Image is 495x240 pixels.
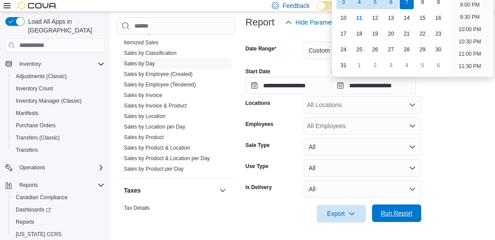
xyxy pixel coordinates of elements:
li: 11:00 PM [455,49,484,59]
div: day-14 [400,11,414,25]
a: Dashboards [9,204,108,216]
a: Tax Details [124,205,150,211]
button: Taxes [124,186,216,195]
span: Inventory Manager (Classic) [16,97,82,104]
span: Manifests [16,110,38,117]
span: Sales by Product per Day [124,165,184,172]
a: Sales by Invoice [124,92,162,98]
button: Custom Date [304,42,421,59]
span: Sales by Day [124,60,155,67]
span: [US_STATE] CCRS [16,231,61,238]
div: day-27 [384,43,398,57]
div: day-18 [352,27,366,41]
div: day-29 [416,43,430,57]
span: Canadian Compliance [16,194,68,201]
a: Canadian Compliance [12,192,71,203]
button: Purchase Orders [9,119,108,132]
a: Adjustments (Classic) [12,71,70,82]
button: Operations [2,161,108,174]
span: Canadian Compliance [12,192,105,203]
label: Date Range [246,45,277,52]
div: day-24 [336,43,350,57]
a: Purchase Orders [12,120,59,131]
input: Press the down key to open a popover containing a calendar. [246,77,330,94]
span: Sales by Classification [124,50,177,57]
div: day-26 [368,43,382,57]
li: 10:00 PM [455,24,484,35]
span: Transfers (Classic) [16,134,60,141]
a: Dashboards [12,204,54,215]
button: Operations [16,162,49,173]
button: Inventory [16,59,44,69]
a: Reports [12,217,38,227]
label: Start Date [246,68,271,75]
span: Reports [12,217,105,227]
div: Sales [117,27,235,178]
div: day-10 [336,11,350,25]
button: Inventory Manager (Classic) [9,95,108,107]
div: Taxes [117,203,235,227]
span: Dashboards [12,204,105,215]
button: Inventory [2,58,108,70]
button: Open list of options [409,122,416,129]
img: Cova [18,1,57,10]
button: Hide Parameters [282,14,345,31]
label: Sale Type [246,142,270,149]
a: Manifests [12,108,42,118]
span: Sales by Employee (Tendered) [124,81,196,88]
a: Sales by Employee (Created) [124,71,193,77]
span: Reports [16,180,105,190]
a: Sales by Employee (Tendered) [124,82,196,88]
label: Is Delivery [246,184,272,191]
label: Locations [246,100,271,107]
button: Export [317,205,366,222]
div: day-25 [352,43,366,57]
a: Transfers [12,145,41,155]
a: Sales by Product & Location [124,145,190,151]
div: day-17 [336,27,350,41]
input: Press the down key to enter a popover containing a calendar. Press the escape key to close the po... [332,77,416,94]
span: Operations [16,162,105,173]
span: Adjustments (Classic) [16,73,67,80]
button: Taxes [217,185,228,196]
button: Reports [16,180,41,190]
button: Open list of options [409,101,416,108]
div: day-2 [368,58,382,72]
span: Manifests [12,108,105,118]
span: Load All Apps in [GEOGRAPHIC_DATA] [25,17,105,35]
span: Sales by Product & Location [124,144,190,151]
span: Tax Details [124,204,150,211]
span: Operations [19,164,45,171]
li: 11:30 PM [455,61,484,72]
span: Sales by Location per Day [124,123,185,130]
a: Sales by Product [124,134,164,140]
button: Manifests [9,107,108,119]
span: Purchase Orders [12,120,105,131]
span: Dashboards [16,206,51,213]
span: Feedback [282,1,309,10]
button: Adjustments (Classic) [9,70,108,82]
a: Transfers (Classic) [12,133,63,143]
span: Sales by Location [124,113,166,120]
span: Reports [16,219,34,226]
div: day-31 [336,58,350,72]
span: Run Report [381,209,412,218]
a: Sales by Location per Day [124,124,185,130]
a: Sales by Invoice & Product [124,103,187,109]
li: 9:30 PM [456,12,483,22]
span: Itemized Sales [124,39,159,46]
span: Transfers [12,145,105,155]
button: Inventory Count [9,82,108,95]
a: Inventory Manager (Classic) [12,96,85,106]
div: day-15 [416,11,430,25]
div: day-13 [384,11,398,25]
div: day-1 [352,58,366,72]
button: Reports [9,216,108,228]
div: day-23 [431,27,445,41]
div: day-22 [416,27,430,41]
span: Sales by Product & Location per Day [124,155,210,162]
label: Employees [246,121,273,128]
a: Itemized Sales [124,39,159,46]
button: All [304,159,421,177]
